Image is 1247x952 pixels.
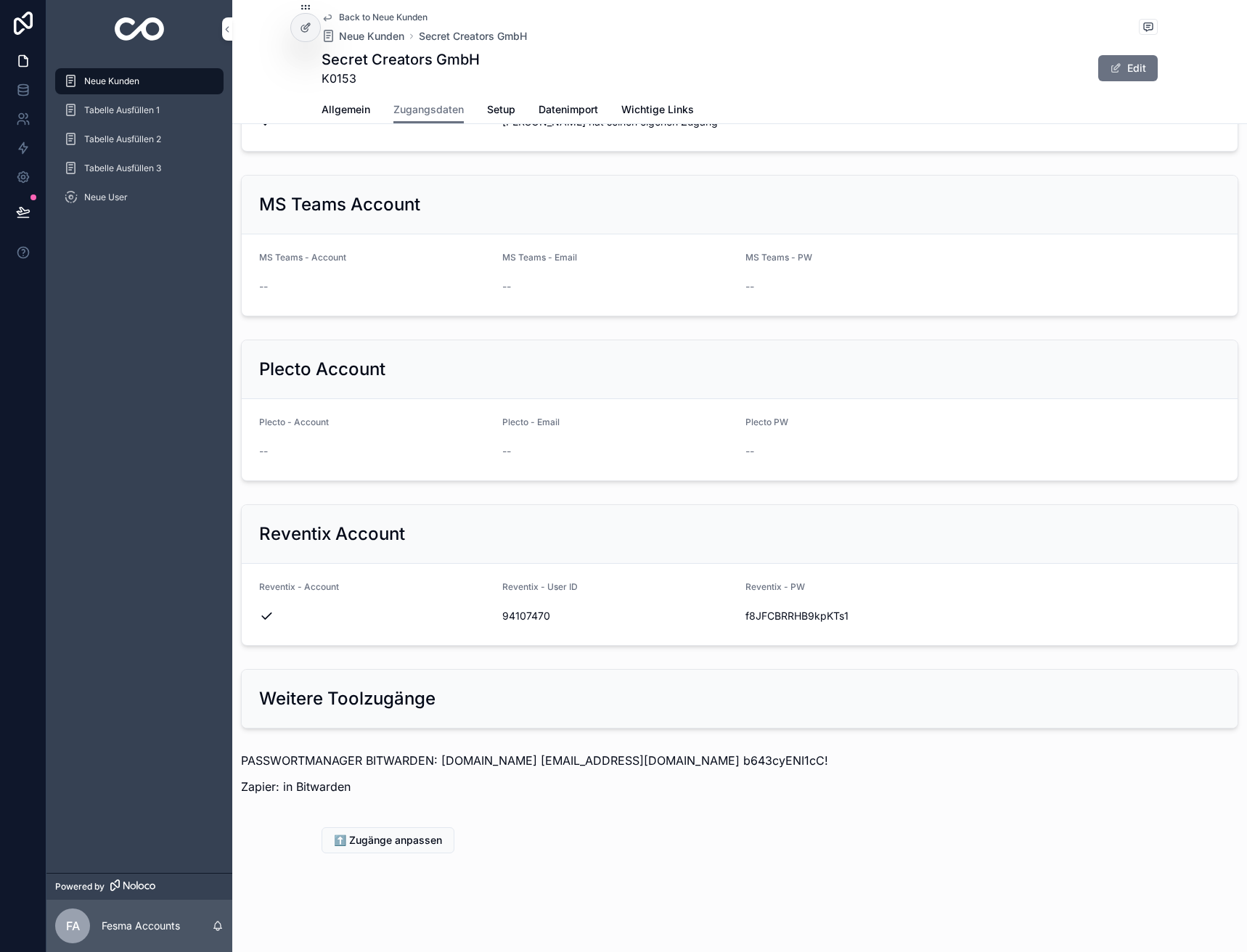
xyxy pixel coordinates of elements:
span: MS Teams - Email [502,252,577,263]
span: -- [745,279,754,294]
a: Secret Creators GmbH [419,29,527,44]
p: Fesma Accounts [102,919,180,933]
span: Neue Kunden [339,29,404,44]
span: Reventix - PW [745,581,805,592]
span: Tabelle Ausfüllen 1 [84,104,160,116]
span: Reventix - Account [259,581,339,592]
span: 94107470 [502,609,734,623]
h2: Reventix Account [259,522,405,546]
p: PASSWORTMANAGER BITWARDEN: [DOMAIN_NAME] [EMAIL_ADDRESS][DOMAIN_NAME] b643cyENI1cC! [241,752,1238,769]
a: Wichtige Links [621,97,694,126]
a: Allgemein [322,97,370,126]
div: scrollable content [46,58,232,229]
a: Neue User [55,184,224,210]
h2: Plecto Account [259,358,385,381]
span: Neue User [84,192,128,203]
span: ⬆️ Zugänge anpassen [334,833,442,848]
a: Tabelle Ausfüllen 2 [55,126,224,152]
span: -- [502,279,511,294]
span: Neue Kunden [84,75,139,87]
h2: Weitere Toolzugänge [259,687,436,710]
img: App logo [115,17,165,41]
span: Tabelle Ausfüllen 3 [84,163,161,174]
h2: MS Teams Account [259,193,420,216]
span: -- [259,279,268,294]
a: Back to Neue Kunden [322,12,428,23]
span: Zugangsdaten [393,102,464,117]
span: Tabelle Ausfüllen 2 [84,134,161,145]
span: -- [745,444,754,459]
span: FA [66,917,80,935]
span: Plecto - Email [502,416,560,427]
h1: Secret Creators GmbH [322,49,480,70]
a: Neue Kunden [55,68,224,94]
span: Plecto PW [745,416,788,427]
a: Neue Kunden [322,29,404,44]
span: Allgemein [322,102,370,117]
span: Plecto - Account [259,416,329,427]
a: Tabelle Ausfüllen 3 [55,155,224,181]
span: -- [502,444,511,459]
span: MS Teams - PW [745,252,812,263]
span: Back to Neue Kunden [339,12,428,23]
span: MS Teams - Account [259,252,346,263]
span: Wichtige Links [621,102,694,117]
span: f8JFCBRRHB9kpKTs1 [745,609,977,623]
a: Zugangsdaten [393,97,464,124]
a: Setup [487,97,515,126]
span: Datenimport [539,102,598,117]
a: Powered by [46,873,232,900]
span: Setup [487,102,515,117]
button: Edit [1098,55,1158,81]
a: Datenimport [539,97,598,126]
span: K0153 [322,70,480,87]
a: Tabelle Ausfüllen 1 [55,97,224,123]
p: Zapier: in Bitwarden [241,778,1238,795]
span: -- [259,444,268,459]
span: Reventix - User ID [502,581,578,592]
button: ⬆️ Zugänge anpassen [322,827,454,853]
span: Powered by [55,881,105,892]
